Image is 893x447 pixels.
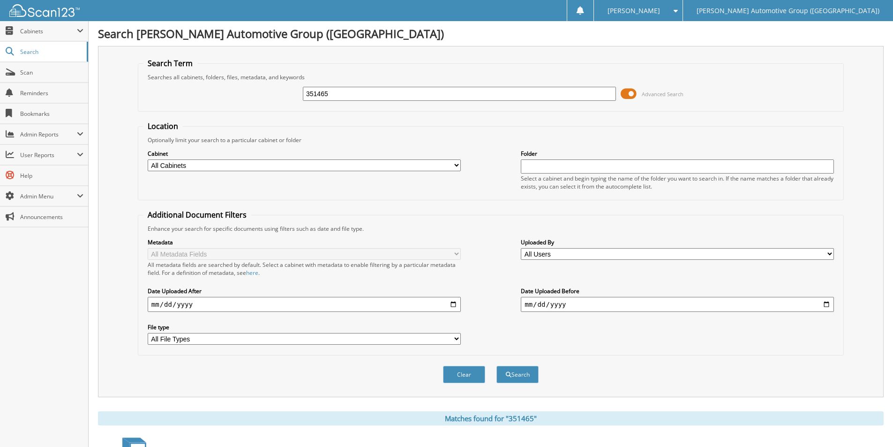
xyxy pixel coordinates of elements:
label: Date Uploaded After [148,287,461,295]
span: Reminders [20,89,83,97]
span: Admin Menu [20,192,77,200]
div: Select a cabinet and begin typing the name of the folder you want to search in. If the name match... [521,174,834,190]
span: Help [20,172,83,180]
div: Matches found for "351465" [98,411,884,425]
a: here [246,269,258,277]
button: Clear [443,366,485,383]
label: File type [148,323,461,331]
div: Optionally limit your search to a particular cabinet or folder [143,136,839,144]
button: Search [496,366,539,383]
span: Bookmarks [20,110,83,118]
span: Advanced Search [642,91,683,98]
span: Announcements [20,213,83,221]
span: Cabinets [20,27,77,35]
label: Uploaded By [521,238,834,246]
legend: Location [143,121,183,131]
legend: Search Term [143,58,197,68]
input: start [148,297,461,312]
img: scan123-logo-white.svg [9,4,80,17]
h1: Search [PERSON_NAME] Automotive Group ([GEOGRAPHIC_DATA]) [98,26,884,41]
span: Search [20,48,82,56]
span: [PERSON_NAME] [608,8,660,14]
label: Folder [521,150,834,158]
span: Admin Reports [20,130,77,138]
div: Searches all cabinets, folders, files, metadata, and keywords [143,73,839,81]
legend: Additional Document Filters [143,210,251,220]
span: [PERSON_NAME] Automotive Group ([GEOGRAPHIC_DATA]) [697,8,879,14]
label: Metadata [148,238,461,246]
label: Date Uploaded Before [521,287,834,295]
label: Cabinet [148,150,461,158]
div: Enhance your search for specific documents using filters such as date and file type. [143,225,839,233]
span: Scan [20,68,83,76]
div: All metadata fields are searched by default. Select a cabinet with metadata to enable filtering b... [148,261,461,277]
span: User Reports [20,151,77,159]
input: end [521,297,834,312]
